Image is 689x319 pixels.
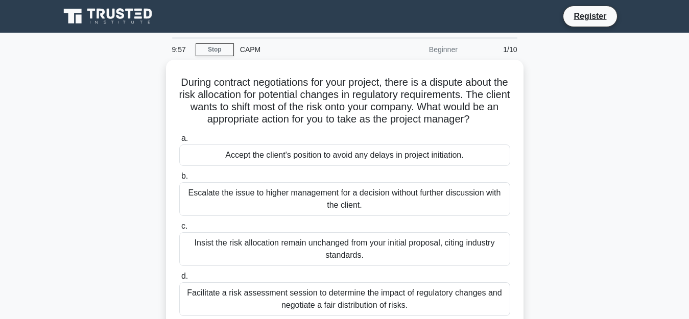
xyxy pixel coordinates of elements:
div: Beginner [374,39,464,60]
a: Stop [196,43,234,56]
div: CAPM [234,39,374,60]
span: d. [181,272,188,280]
div: 9:57 [166,39,196,60]
span: c. [181,222,187,230]
h5: During contract negotiations for your project, there is a dispute about the risk allocation for p... [178,76,511,126]
span: b. [181,171,188,180]
div: Accept the client's position to avoid any delays in project initiation. [179,144,510,166]
div: Insist the risk allocation remain unchanged from your initial proposal, citing industry standards. [179,232,510,266]
div: 1/10 [464,39,524,60]
div: Facilitate a risk assessment session to determine the impact of regulatory changes and negotiate ... [179,282,510,316]
a: Register [567,10,612,22]
div: Escalate the issue to higher management for a decision without further discussion with the client. [179,182,510,216]
span: a. [181,134,188,142]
